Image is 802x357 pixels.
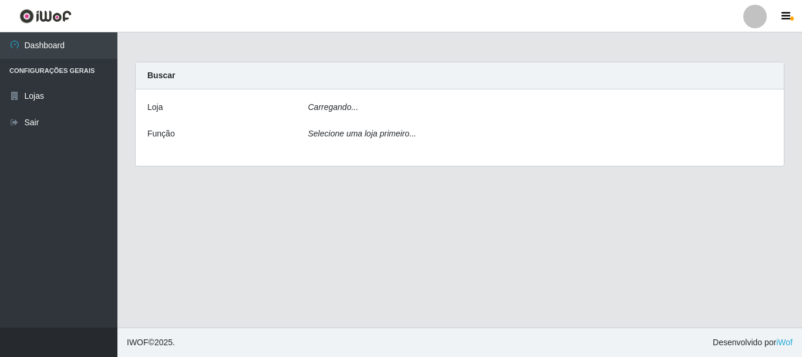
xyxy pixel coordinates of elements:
[19,9,72,24] img: CoreUI Logo
[308,102,359,112] i: Carregando...
[308,129,416,138] i: Selecione uma loja primeiro...
[127,336,175,349] span: © 2025 .
[127,338,149,347] span: IWOF
[147,128,175,140] label: Função
[713,336,793,349] span: Desenvolvido por
[147,71,175,80] strong: Buscar
[147,101,163,114] label: Loja
[776,338,793,347] a: iWof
